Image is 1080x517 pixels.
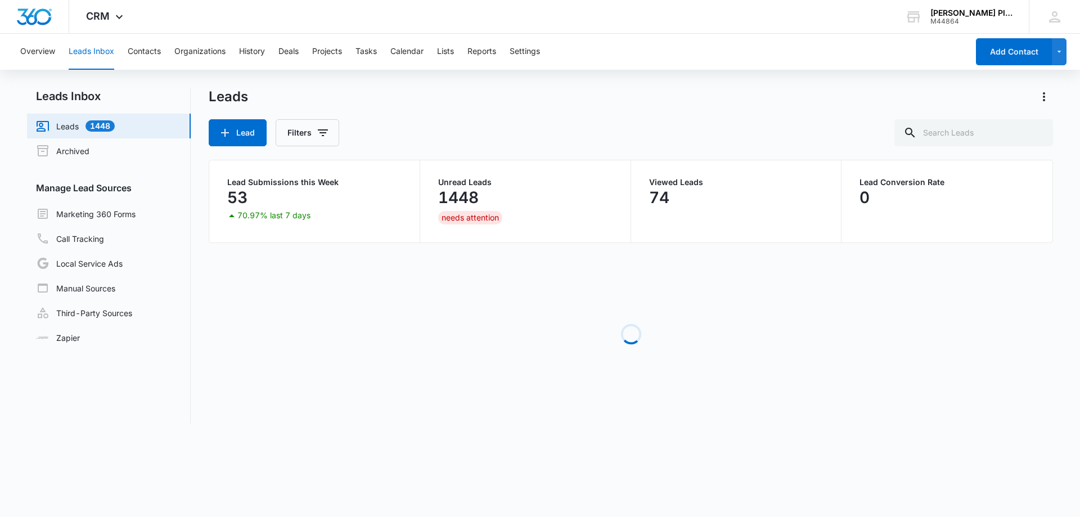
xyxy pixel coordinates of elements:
[86,10,110,22] span: CRM
[209,88,248,105] h1: Leads
[36,144,89,158] a: Archived
[510,34,540,70] button: Settings
[437,34,454,70] button: Lists
[36,232,104,245] a: Call Tracking
[36,257,123,270] a: Local Service Ads
[36,281,115,295] a: Manual Sources
[976,38,1052,65] button: Add Contact
[649,178,823,186] p: Viewed Leads
[27,88,191,105] h2: Leads Inbox
[467,34,496,70] button: Reports
[36,207,136,221] a: Marketing 360 Forms
[930,17,1012,25] div: account id
[312,34,342,70] button: Projects
[239,34,265,70] button: History
[36,119,115,133] a: Leads1448
[930,8,1012,17] div: account name
[227,178,402,186] p: Lead Submissions this Week
[174,34,226,70] button: Organizations
[438,188,479,206] p: 1448
[237,212,310,219] p: 70.97% last 7 days
[438,211,502,224] div: needs attention
[355,34,377,70] button: Tasks
[227,188,247,206] p: 53
[20,34,55,70] button: Overview
[128,34,161,70] button: Contacts
[859,178,1034,186] p: Lead Conversion Rate
[894,119,1053,146] input: Search Leads
[276,119,339,146] button: Filters
[27,181,191,195] h3: Manage Lead Sources
[209,119,267,146] button: Lead
[36,306,132,320] a: Third-Party Sources
[36,332,80,344] a: Zapier
[69,34,114,70] button: Leads Inbox
[278,34,299,70] button: Deals
[859,188,870,206] p: 0
[438,178,613,186] p: Unread Leads
[390,34,424,70] button: Calendar
[1035,88,1053,106] button: Actions
[649,188,669,206] p: 74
